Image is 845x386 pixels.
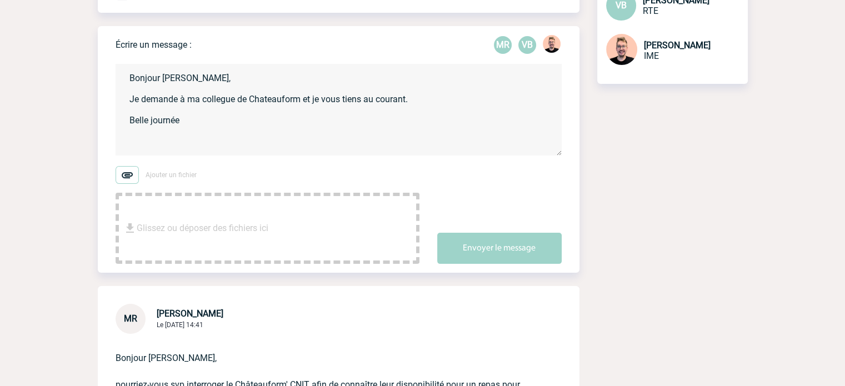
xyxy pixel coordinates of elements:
[644,40,711,51] span: [PERSON_NAME]
[123,222,137,235] img: file_download.svg
[494,36,512,54] p: MR
[157,308,223,319] span: [PERSON_NAME]
[137,200,268,256] span: Glissez ou déposer des fichiers ici
[518,36,536,54] p: VB
[116,39,192,50] p: Écrire un message :
[644,51,659,61] span: IME
[518,36,536,54] div: Valérie BACHELOT
[146,171,197,179] span: Ajouter un fichier
[643,6,658,16] span: RTE
[124,313,137,324] span: MR
[494,36,512,54] div: Marisa RICHARD
[543,35,561,53] img: 129741-1.png
[606,34,637,65] img: 129741-1.png
[157,321,203,329] span: Le [DATE] 14:41
[543,35,561,55] div: Stefan MILADINOVIC
[437,233,562,264] button: Envoyer le message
